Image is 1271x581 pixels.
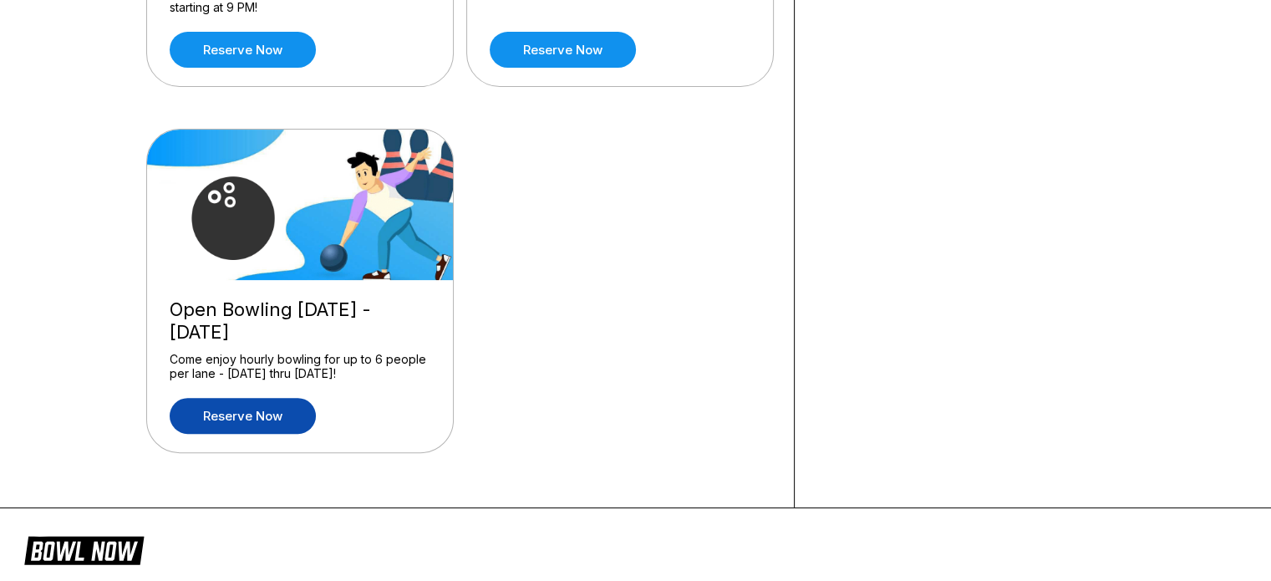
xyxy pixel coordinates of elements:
[170,398,316,434] a: Reserve now
[170,298,430,344] div: Open Bowling [DATE] - [DATE]
[170,352,430,381] div: Come enjoy hourly bowling for up to 6 people per lane - [DATE] thru [DATE]!
[170,32,316,68] a: Reserve now
[147,130,455,280] img: Open Bowling Sunday - Thursday
[490,32,636,68] a: Reserve now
